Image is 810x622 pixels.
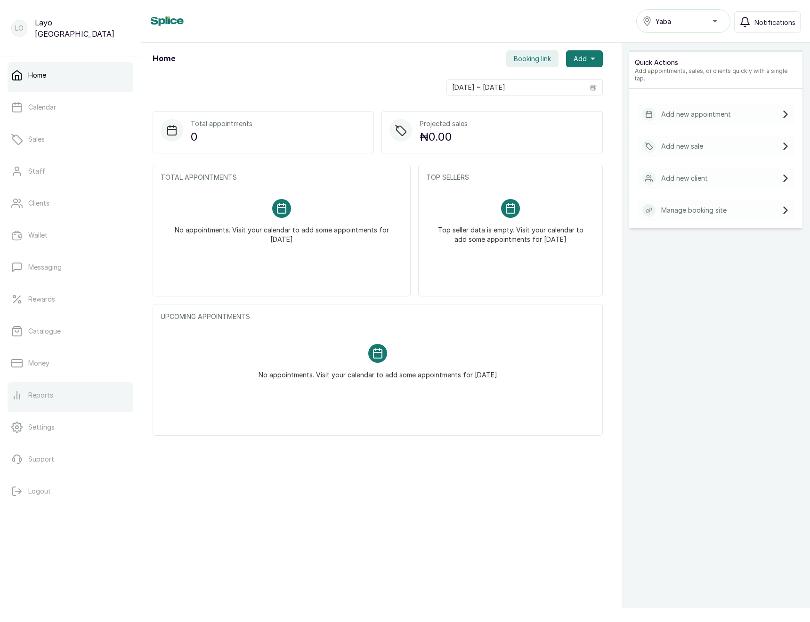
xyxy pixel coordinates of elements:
p: Rewards [28,295,55,304]
a: Clients [8,190,133,216]
button: Logout [8,478,133,504]
a: Reports [8,382,133,408]
span: Yaba [656,16,671,26]
span: Add [574,54,587,64]
p: Settings [28,423,55,432]
button: Yaba [636,9,730,33]
p: Total appointments [191,119,252,128]
a: Home [8,62,133,88]
a: Messaging [8,254,133,280]
p: Wallet [28,231,48,240]
p: Projected sales [420,119,468,128]
a: Settings [8,414,133,440]
a: Wallet [8,222,133,248]
svg: calendar [590,84,597,91]
p: Support [28,455,54,464]
p: Layo [GEOGRAPHIC_DATA] [35,17,130,40]
button: Notifications [734,11,801,33]
a: Rewards [8,286,133,312]
p: Top seller data is empty. Visit your calendar to add some appointments for [DATE] [437,218,583,244]
p: No appointments. Visit your calendar to add some appointments for [DATE] [172,218,391,244]
p: Add new client [661,174,708,183]
a: Money [8,350,133,376]
a: Sales [8,126,133,152]
button: Booking link [506,50,559,67]
p: Staff [28,167,45,176]
p: TOP SELLERS [426,173,595,182]
p: Add appointments, sales, or clients quickly with a single tap. [635,67,797,82]
a: Staff [8,158,133,184]
p: ₦0.00 [420,128,468,145]
a: Catalogue [8,318,133,344]
p: Manage booking site [661,206,727,215]
p: 0 [191,128,252,145]
p: TOTAL APPOINTMENTS [161,173,403,182]
p: Quick Actions [635,58,797,67]
span: Booking link [514,54,551,64]
p: LO [15,24,24,33]
span: Notifications [754,17,795,27]
p: Money [28,359,49,368]
h1: Home [153,53,175,64]
p: Logout [28,486,51,496]
p: Catalogue [28,327,61,336]
p: Calendar [28,103,56,112]
a: Calendar [8,94,133,120]
a: Support [8,446,133,472]
p: Messaging [28,263,62,272]
p: No appointments. Visit your calendar to add some appointments for [DATE] [259,363,497,380]
p: Add new appointment [661,110,731,119]
p: Reports [28,391,53,400]
p: Home [28,71,46,80]
p: Sales [28,135,45,144]
p: Add new sale [661,142,703,151]
input: Select date [447,80,584,96]
p: UPCOMING APPOINTMENTS [161,312,595,321]
p: Clients [28,199,49,208]
button: Add [566,50,603,67]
